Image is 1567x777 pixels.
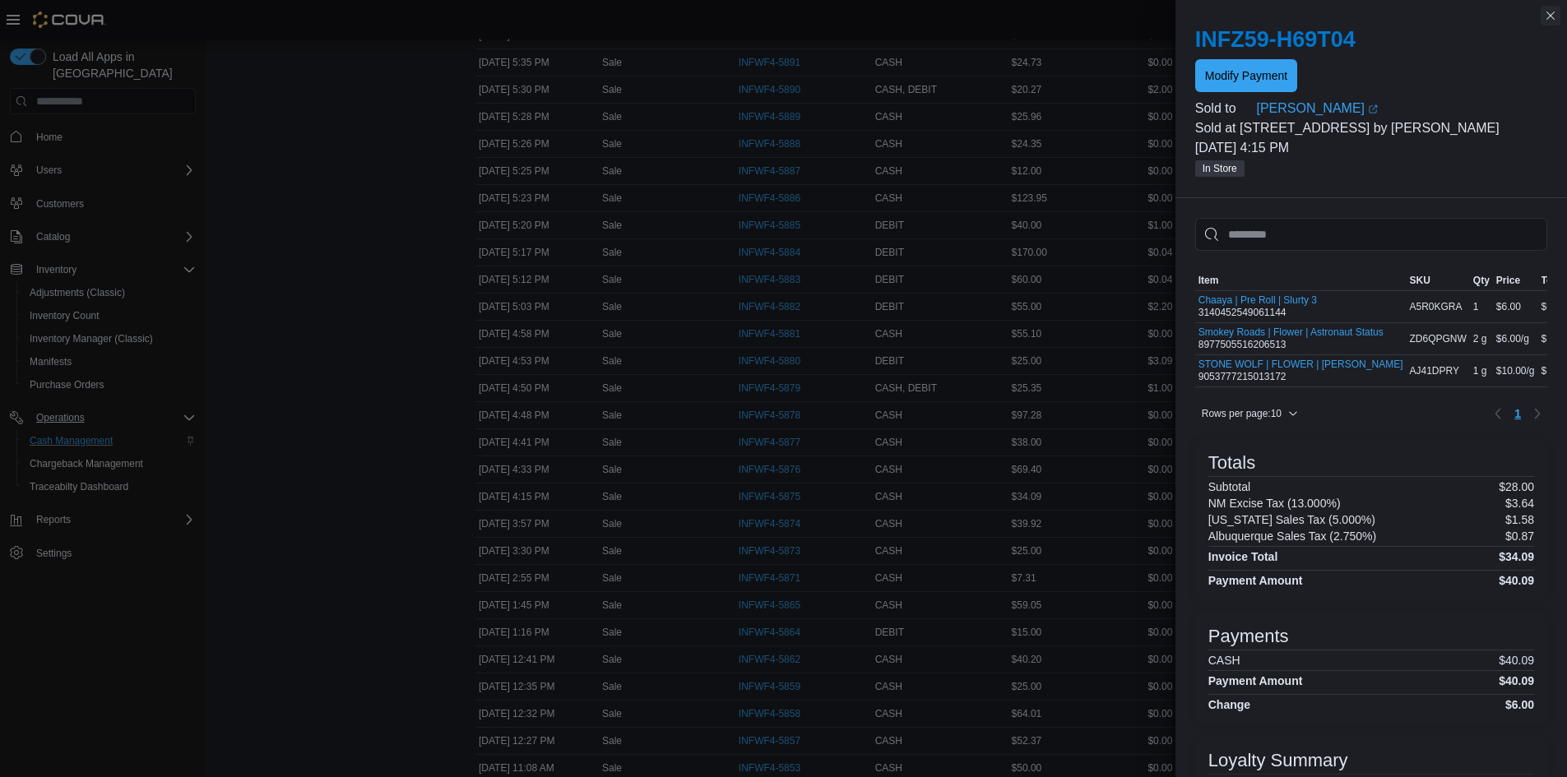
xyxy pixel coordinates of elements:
[1499,654,1534,667] p: $40.09
[1470,361,1493,381] div: 1 g
[1505,698,1534,711] h4: $6.00
[1208,550,1278,563] h4: Invoice Total
[1409,300,1462,313] span: A5R0KGRA
[1195,160,1245,177] span: In Store
[1198,326,1384,338] button: Smokey Roads | Flower | Astronaut Status
[1505,513,1534,526] p: $1.58
[1496,274,1520,287] span: Price
[1409,332,1466,345] span: ZD6QPGNW
[1198,358,1403,383] div: 9053777215013172
[1256,99,1547,118] a: [PERSON_NAME]External link
[1488,404,1508,423] button: Previous page
[1198,326,1384,351] div: 8977505516206513
[1499,550,1534,563] h4: $34.09
[1195,271,1407,290] button: Item
[1488,400,1547,427] nav: Pagination for table: MemoryTable from EuiInMemoryTable
[1470,271,1493,290] button: Qty
[1508,400,1528,427] button: Page 1 of 1
[1499,480,1534,493] p: $28.00
[1541,6,1560,25] button: Close this dialog
[1202,407,1282,420] span: Rows per page : 10
[1493,329,1538,349] div: $6.00/g
[1198,294,1317,306] button: Chaaya | Pre Roll | Slurty 3
[1514,405,1521,422] span: 1
[1499,674,1534,687] h4: $40.09
[1409,274,1430,287] span: SKU
[1505,497,1534,510] p: $3.64
[1493,271,1538,290] button: Price
[1195,404,1305,423] button: Rows per page:10
[1508,400,1528,427] ul: Pagination for table: MemoryTable from EuiInMemoryTable
[1195,118,1547,138] p: Sold at [STREET_ADDRESS] by [PERSON_NAME]
[1505,530,1534,543] p: $0.87
[1195,26,1547,53] h2: INFZ59-H69T04
[1208,751,1348,770] h3: Loyalty Summary
[1198,294,1317,319] div: 3140452549061144
[1203,161,1237,176] span: In Store
[1406,271,1469,290] button: SKU
[1493,361,1538,381] div: $10.00/g
[1205,67,1287,84] span: Modify Payment
[1208,497,1341,510] h6: NM Excise Tax (13.000%)
[1208,530,1376,543] h6: Albuquerque Sales Tax (2.750%)
[1195,99,1254,118] div: Sold to
[1195,59,1297,92] button: Modify Payment
[1208,513,1375,526] h6: [US_STATE] Sales Tax (5.000%)
[1470,297,1493,317] div: 1
[1470,329,1493,349] div: 2 g
[1368,104,1378,114] svg: External link
[1198,274,1219,287] span: Item
[1208,480,1250,493] h6: Subtotal
[1473,274,1490,287] span: Qty
[1528,404,1547,423] button: Next page
[1208,627,1289,646] h3: Payments
[1493,297,1538,317] div: $6.00
[1195,138,1547,158] p: [DATE] 4:15 PM
[1499,574,1534,587] h4: $40.09
[1542,274,1565,287] span: Total
[1208,698,1250,711] h4: Change
[1208,654,1240,667] h6: CASH
[1208,453,1255,473] h3: Totals
[1208,674,1303,687] h4: Payment Amount
[1208,574,1303,587] h4: Payment Amount
[1198,358,1403,370] button: STONE WOLF | FLOWER | [PERSON_NAME]
[1409,364,1458,377] span: AJ41DPRY
[1195,218,1547,251] input: This is a search bar. As you type, the results lower in the page will automatically filter.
